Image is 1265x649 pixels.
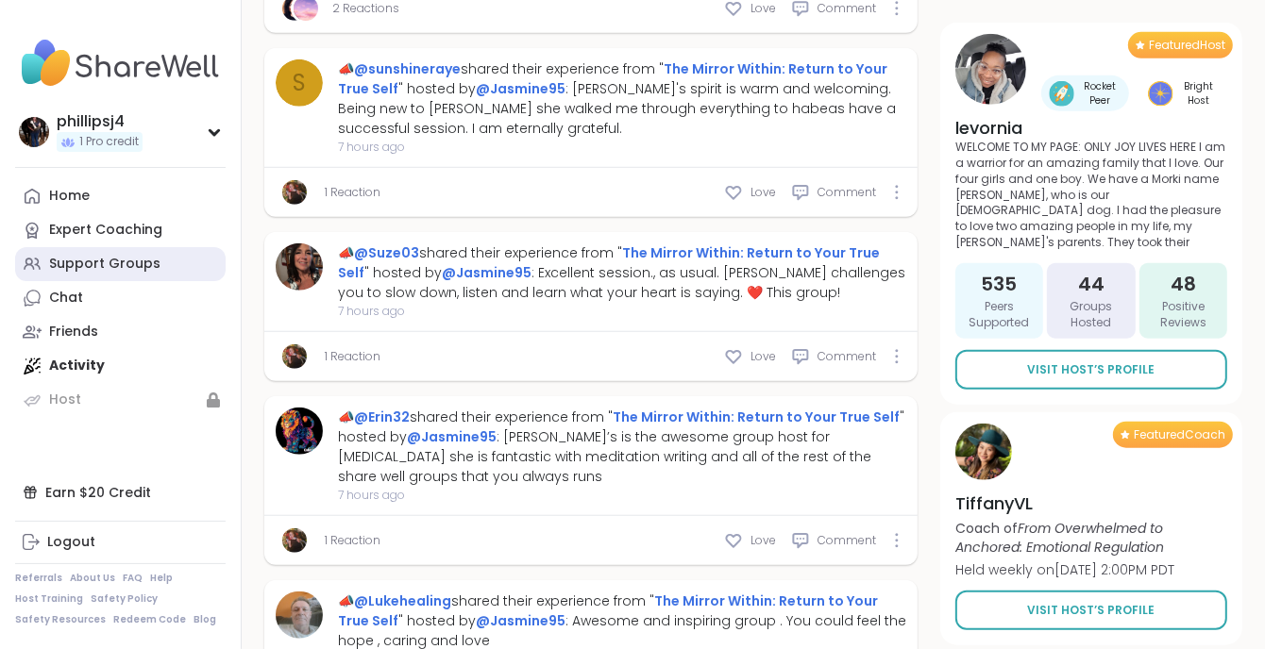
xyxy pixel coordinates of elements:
[1134,427,1225,442] span: Featured Coach
[91,592,158,606] a: Safety Policy
[955,140,1227,252] p: WELCOME TO MY PAGE: ONLY JOY LIVES HERE I am a warrior for an amazing family that I love. Our fou...
[15,592,83,606] a: Host Training
[338,59,906,139] div: 📣 shared their experience from " " hosted by : [PERSON_NAME]'s spirit is warm and welcoming. Bein...
[354,59,461,78] a: @sunshineraye
[1147,299,1220,331] span: Positive Reviews
[123,572,143,585] a: FAQ
[15,572,62,585] a: Referrals
[1078,271,1105,297] span: 44
[338,59,887,98] a: The Mirror Within: Return to Your True Self
[15,213,226,247] a: Expert Coaching
[113,613,186,626] a: Redeem Code
[955,519,1164,557] i: From Overwhelmed to Anchored: Emotional Regulation
[19,117,49,147] img: phillipsj4
[338,303,906,320] span: 7 hours ago
[407,427,497,446] a: @Jasmine95
[955,560,1227,579] p: Held weekly on [DATE] 2:00PM PDT
[325,348,380,365] a: 1 Reaction
[1149,38,1225,53] span: Featured Host
[751,532,776,549] span: Love
[751,184,776,201] span: Love
[751,348,776,365] span: Love
[49,289,83,308] div: Chat
[338,243,880,282] a: The Mirror Within: Return to Your True Self
[955,519,1227,557] p: Coach of
[15,525,226,559] a: Logout
[818,532,876,549] span: Comment
[15,281,226,315] a: Chat
[982,271,1018,297] span: 535
[955,424,1012,480] img: TiffanyVL
[442,263,531,282] a: @Jasmine95
[476,79,565,98] a: @Jasmine95
[1177,79,1220,108] span: Bright Host
[15,30,226,96] img: ShareWell Nav Logo
[57,111,143,132] div: phillipsj4
[338,139,906,156] span: 7 hours ago
[276,59,323,107] a: s
[354,243,419,262] a: @Suze03
[276,408,323,455] img: Erin32
[15,475,226,509] div: Earn $20 Credit
[818,184,876,201] span: Comment
[1054,299,1127,331] span: Groups Hosted
[150,572,173,585] a: Help
[276,243,323,291] img: Suze03
[49,323,98,341] div: Friends
[325,532,380,549] a: 1 Reaction
[79,134,139,150] span: 1 Pro credit
[338,591,878,630] a: The Mirror Within: Return to Your True Self
[15,247,226,281] a: Support Groups
[293,66,306,100] span: s
[282,180,307,205] img: Jasmine95
[49,187,90,206] div: Home
[955,491,1227,515] h4: TiffanyVL
[49,221,162,240] div: Expert Coaching
[1028,361,1155,378] span: Visit Host’s Profile
[49,391,81,409] div: Host
[1078,79,1122,108] span: Rocket Peer
[955,591,1227,630] a: Visit Host’s Profile
[15,383,226,417] a: Host
[70,572,115,585] a: About Us
[282,344,307,369] img: Jasmine95
[1049,81,1074,107] img: Rocket Peer
[1028,602,1155,619] span: Visit Host’s Profile
[276,591,323,639] img: Lukehealing
[1171,271,1196,297] span: 48
[49,255,160,274] div: Support Groups
[282,528,307,553] img: Jasmine95
[325,184,380,201] a: 1 Reaction
[818,348,876,365] span: Comment
[15,315,226,349] a: Friends
[955,116,1227,140] h4: levornia
[338,487,906,504] span: 7 hours ago
[15,179,226,213] a: Home
[354,591,451,610] a: @Lukehealing
[955,350,1227,390] a: Visit Host’s Profile
[1148,81,1173,107] img: Bright Host
[476,611,565,630] a: @Jasmine95
[613,408,900,426] a: The Mirror Within: Return to Your True Self
[955,34,1026,105] img: levornia
[963,299,1036,331] span: Peers Supported
[354,408,410,426] a: @Erin32
[338,243,906,303] div: 📣 shared their experience from " " hosted by : Excellent session., as usual. [PERSON_NAME] challe...
[194,613,216,626] a: Blog
[338,408,906,487] div: 📣 shared their experience from " " hosted by : [PERSON_NAME]’s is the awesome group host for [MED...
[15,613,106,626] a: Safety Resources
[47,533,95,552] div: Logout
